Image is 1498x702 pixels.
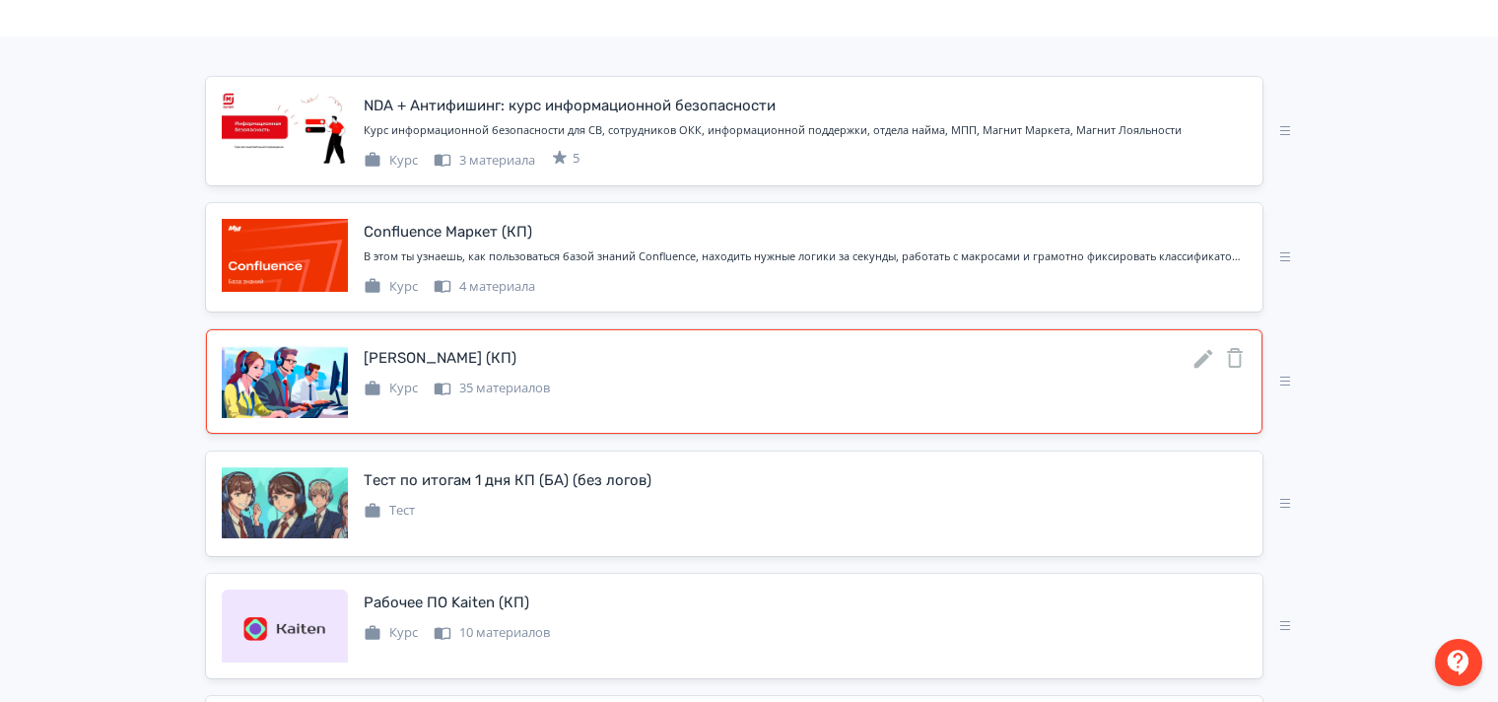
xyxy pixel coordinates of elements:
div: Тест [364,501,415,521]
div: Курс [364,151,418,171]
div: Курс [364,623,418,643]
div: 35 материалов [434,379,550,398]
div: 3 материала [434,151,535,171]
div: 10 материалов [434,623,550,643]
div: Курс [364,379,418,398]
div: NDA + Антифишинг: курс информационной безопасности [364,95,776,117]
div: В этом ты узнаешь, как пользоваться базой знаний Confluence, находить нужные логики за секунды, р... [364,248,1247,265]
div: Админка Маркет (КП) [364,347,516,370]
div: 4 материала [434,277,535,297]
span: 5 [573,149,579,169]
div: Курс информационной безопасности для СВ, сотрудников ОКК, информационной поддержки, отдела найма,... [364,122,1247,139]
div: Тест по итогам 1 дня КП (БА) (без логов) [364,469,651,492]
div: Курс [364,277,418,297]
div: Рабочее ПО Kaiten (КП) [364,592,529,614]
div: Confluence Маркет (КП) [364,221,532,244]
